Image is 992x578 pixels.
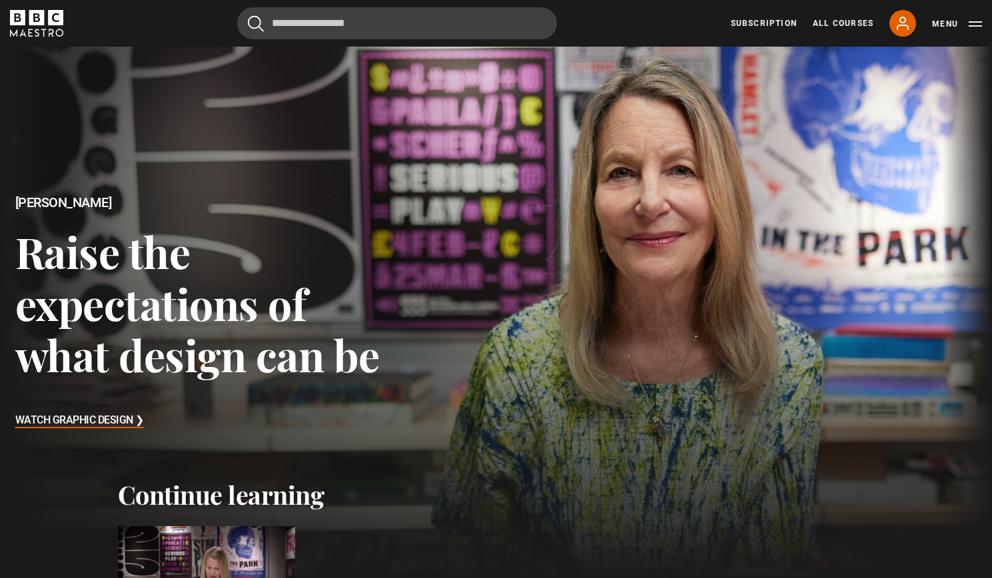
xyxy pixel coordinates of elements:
h3: Watch Graphic Design ❯ [15,411,144,431]
a: All Courses [813,17,873,29]
input: Search [237,7,557,39]
h2: [PERSON_NAME] [15,195,397,210]
svg: BBC Maestro [10,10,63,37]
a: Subscription [731,17,797,29]
h3: Raise the expectations of what design can be [15,226,397,380]
button: Toggle navigation [932,17,982,31]
button: Submit the search query [248,15,264,32]
h2: Continue learning [118,479,875,510]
